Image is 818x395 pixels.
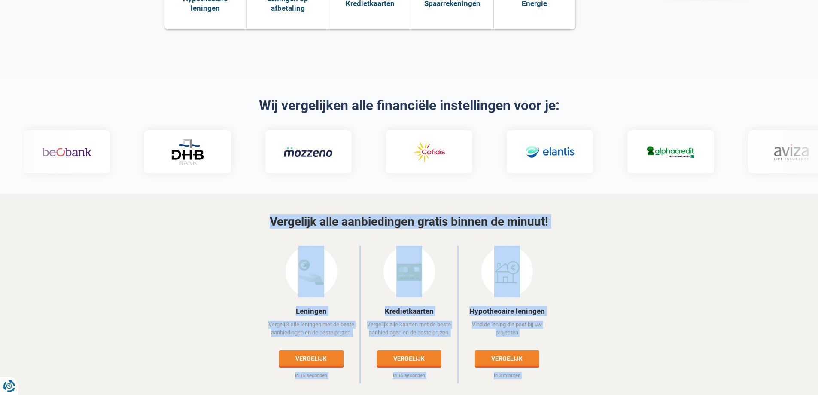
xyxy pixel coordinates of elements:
img: Kredietkaarten [396,259,422,285]
h3: Vergelijk alle aanbiedingen gratis binnen de minuut! [164,215,654,229]
p: Vergelijk alle kaarten met de beste aanbiedingen en de beste prijzen. [361,321,457,344]
a: Vergelijk [279,350,344,366]
p: Vergelijk alle leningen met de beste aanbiedingen en de beste prijzen. [263,321,359,344]
h2: Wij vergelijken alle financiële instellingen voor je: [164,98,654,113]
img: Cofidis [404,140,453,165]
a: Leningen [296,307,327,315]
img: Alphacredit [645,144,694,159]
p: In 3 minuten [459,372,555,379]
p: In 15 seconden [263,372,359,379]
img: DHB Bank [170,139,204,165]
a: Vergelijk [475,350,539,366]
img: Hypothecaire leningen [494,259,520,285]
a: Kredietkaarten [385,307,434,315]
p: In 15 seconden [361,372,457,379]
a: Vergelijk [377,350,441,366]
a: Hypothecaire leningen [469,307,545,315]
img: Mozzeno [283,147,332,157]
img: Elantis [524,140,574,165]
img: Leningen [298,259,324,285]
img: Beobank [41,140,91,165]
p: Vind de lening die past bij uw projecten [459,321,555,344]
